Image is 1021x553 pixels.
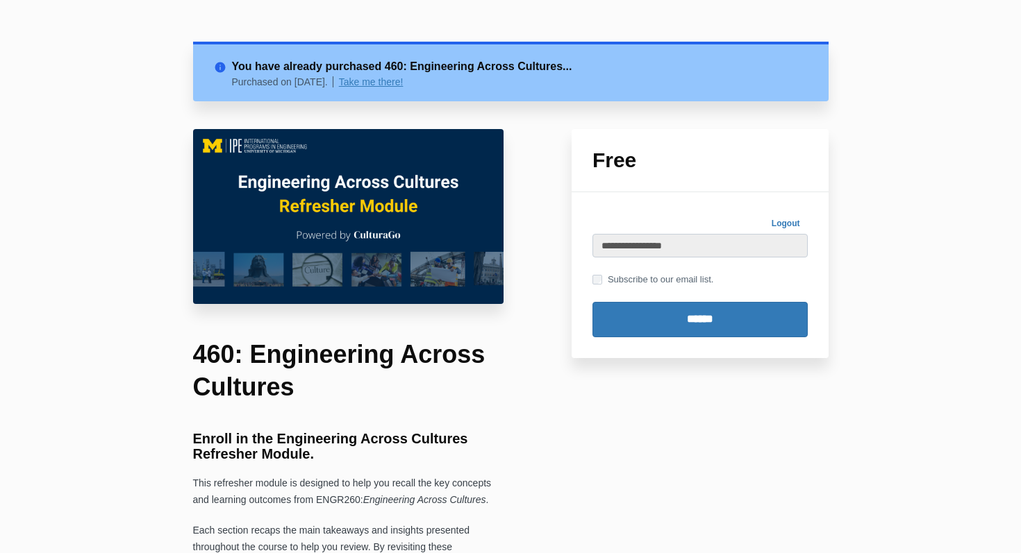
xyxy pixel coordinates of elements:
a: Logout [764,213,808,234]
span: Each section recaps the main takeaways and insights presented throughout [193,525,470,552]
img: c0f10fc-c575-6ff0-c716-7a6e5a06d1b5_EAC_460_Main_Image.png [193,129,504,304]
span: This refresher module is designed to help you recall the key concepts and learning outcomes from ... [193,477,492,505]
h3: Enroll in the Engineering Across Cultures Refresher Module. [193,431,504,461]
p: Purchased on [DATE]. [232,76,334,87]
span: Engineering Across Cultures [363,494,486,505]
i: info [214,58,232,71]
label: Subscribe to our email list. [592,272,713,287]
h1: Free [592,150,808,171]
h1: 460: Engineering Across Cultures [193,339,504,404]
input: Subscribe to our email list. [592,275,602,284]
span: . [486,494,489,505]
h2: You have already purchased 460: Engineering Across Cultures... [232,58,808,75]
a: Take me there! [339,76,404,87]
